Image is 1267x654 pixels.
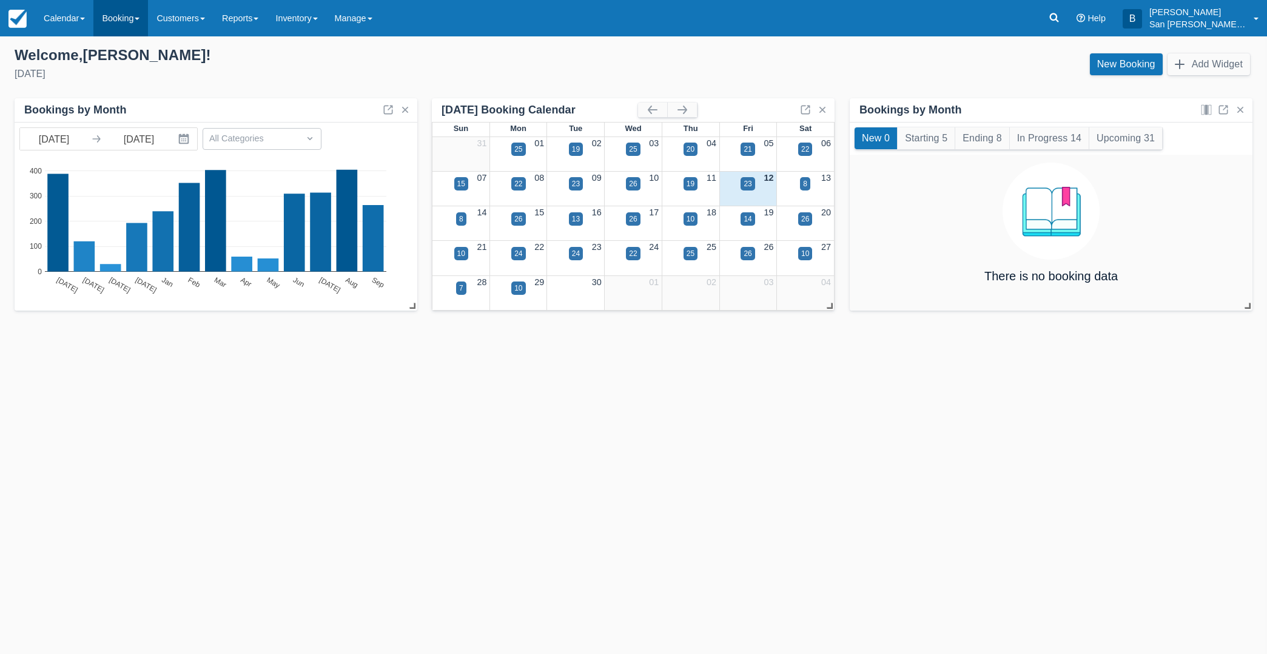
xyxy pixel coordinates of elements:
div: 19 [687,178,694,189]
i: Help [1077,14,1085,22]
div: [DATE] [15,67,624,81]
a: 07 [477,173,487,183]
button: Upcoming 31 [1089,127,1162,149]
div: 10 [801,248,809,259]
button: In Progress 14 [1010,127,1089,149]
div: 10 [687,214,694,224]
a: 27 [821,242,831,252]
a: 02 [592,138,602,148]
a: 15 [534,207,544,217]
a: 02 [707,277,716,287]
div: 26 [801,214,809,224]
a: 03 [649,138,659,148]
a: 25 [707,242,716,252]
a: 10 [649,173,659,183]
a: 04 [707,138,716,148]
a: 22 [534,242,544,252]
span: Sun [454,124,468,133]
a: 03 [764,277,773,287]
a: 21 [477,242,487,252]
div: 10 [457,248,465,259]
a: 08 [534,173,544,183]
div: 26 [629,178,637,189]
div: 22 [801,144,809,155]
button: Add Widget [1168,53,1250,75]
span: Fri [743,124,753,133]
p: [PERSON_NAME] [1149,6,1246,18]
div: 23 [572,178,580,189]
div: 25 [629,144,637,155]
div: 14 [744,214,751,224]
span: Help [1087,13,1106,23]
a: 23 [592,242,602,252]
span: Sat [799,124,812,133]
div: 22 [629,248,637,259]
a: 13 [821,173,831,183]
div: 7 [459,283,463,294]
a: 06 [821,138,831,148]
a: New Booking [1090,53,1163,75]
a: 16 [592,207,602,217]
a: 01 [649,277,659,287]
div: 20 [687,144,694,155]
div: 26 [744,248,751,259]
div: 19 [572,144,580,155]
a: 05 [764,138,773,148]
a: 01 [534,138,544,148]
a: 31 [477,138,487,148]
div: 25 [514,144,522,155]
div: 13 [572,214,580,224]
a: 30 [592,277,602,287]
a: 26 [764,242,773,252]
div: 21 [744,144,751,155]
div: 15 [457,178,465,189]
span: Mon [510,124,526,133]
div: 26 [629,214,637,224]
a: 19 [764,207,773,217]
button: Ending 8 [955,127,1009,149]
div: Bookings by Month [24,103,127,117]
a: 20 [821,207,831,217]
div: 22 [514,178,522,189]
span: Tue [569,124,582,133]
p: San [PERSON_NAME] Hut Systems [1149,18,1246,30]
span: Dropdown icon [304,132,316,144]
a: 28 [477,277,487,287]
a: 14 [477,207,487,217]
span: Wed [625,124,641,133]
a: 24 [649,242,659,252]
button: New 0 [855,127,897,149]
input: End Date [105,128,173,150]
a: 04 [821,277,831,287]
div: 23 [744,178,751,189]
a: 17 [649,207,659,217]
div: 24 [572,248,580,259]
img: booking.png [1003,163,1100,260]
div: B [1123,9,1142,29]
a: 09 [592,173,602,183]
div: 25 [687,248,694,259]
div: 24 [514,248,522,259]
a: 12 [764,173,773,183]
div: Bookings by Month [859,103,962,117]
div: Welcome , [PERSON_NAME] ! [15,46,624,64]
div: [DATE] Booking Calendar [442,103,638,117]
button: Starting 5 [898,127,955,149]
span: Thu [684,124,698,133]
div: 8 [459,214,463,224]
div: 26 [514,214,522,224]
input: Start Date [20,128,88,150]
a: 11 [707,173,716,183]
a: 29 [534,277,544,287]
a: 18 [707,207,716,217]
div: 8 [803,178,807,189]
h4: There is no booking data [984,269,1118,283]
img: checkfront-main-nav-mini-logo.png [8,10,27,28]
button: Interact with the calendar and add the check-in date for your trip. [173,128,197,150]
div: 10 [514,283,522,294]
